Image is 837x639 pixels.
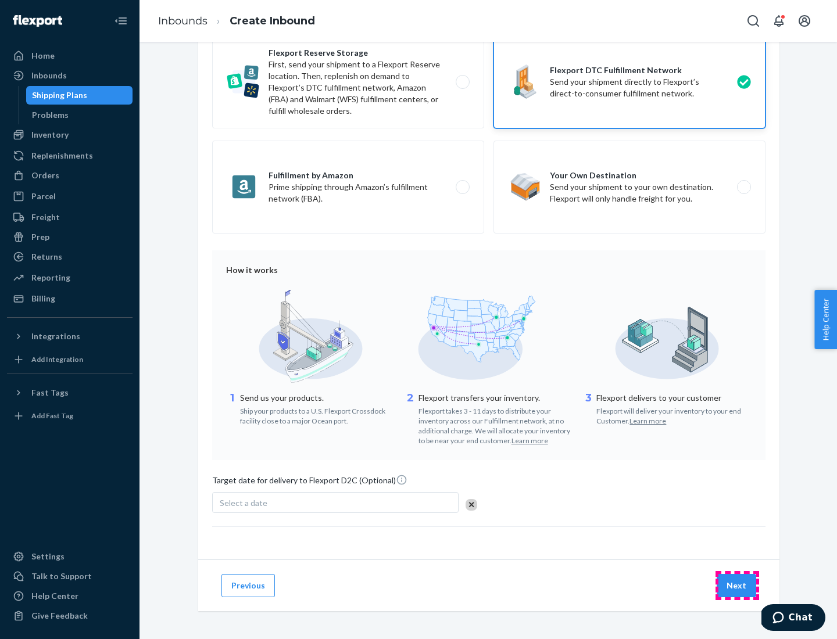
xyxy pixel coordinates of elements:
[419,392,574,404] p: Flexport transfers your inventory.
[7,383,133,402] button: Fast Tags
[7,187,133,206] a: Parcel
[32,89,87,101] div: Shipping Plans
[7,208,133,227] a: Freight
[596,392,752,404] p: Flexport delivers to your customer
[7,289,133,308] a: Billing
[814,290,837,349] button: Help Center
[582,391,594,426] div: 3
[31,70,67,81] div: Inbounds
[26,86,133,105] a: Shipping Plans
[31,211,60,223] div: Freight
[512,436,548,446] button: Learn more
[220,498,267,508] span: Select a date
[226,391,238,426] div: 1
[31,170,59,181] div: Orders
[7,327,133,346] button: Integrations
[7,407,133,425] a: Add Fast Tag
[31,387,69,399] div: Fast Tags
[7,166,133,185] a: Orders
[31,354,83,364] div: Add Integration
[32,109,69,121] div: Problems
[596,404,752,426] div: Flexport will deliver your inventory to your end Customer.
[793,9,816,33] button: Open account menu
[7,228,133,246] a: Prep
[240,392,395,404] p: Send us your products.
[7,350,133,369] a: Add Integration
[13,15,62,27] img: Flexport logo
[31,150,93,161] div: Replenishments
[31,411,73,421] div: Add Fast Tag
[7,268,133,287] a: Reporting
[7,247,133,266] a: Returns
[26,106,133,124] a: Problems
[405,391,416,446] div: 2
[31,590,78,602] div: Help Center
[31,293,55,304] div: Billing
[31,570,92,582] div: Talk to Support
[212,474,407,491] span: Target date for delivery to Flexport D2C (Optional)
[761,604,825,633] iframe: Opens a widget where you can chat to one of our agents
[31,191,56,202] div: Parcel
[31,272,70,283] div: Reporting
[7,567,133,586] button: Talk to Support
[7,587,133,605] a: Help Center
[226,264,752,276] div: How it works
[31,331,80,342] div: Integrations
[7,146,133,165] a: Replenishments
[629,416,666,426] button: Learn more
[419,404,574,446] div: Flexport takes 3 - 11 days to distribute your inventory across our Fulfillment network, at no add...
[31,50,55,62] div: Home
[31,231,49,243] div: Prep
[7,125,133,144] a: Inventory
[221,574,275,597] button: Previous
[158,15,208,27] a: Inbounds
[31,610,88,622] div: Give Feedback
[7,547,133,566] a: Settings
[7,606,133,625] button: Give Feedback
[7,46,133,65] a: Home
[149,4,324,38] ol: breadcrumbs
[7,66,133,85] a: Inbounds
[31,251,62,263] div: Returns
[230,15,315,27] a: Create Inbound
[767,9,791,33] button: Open notifications
[109,9,133,33] button: Close Navigation
[31,129,69,141] div: Inventory
[717,574,756,597] button: Next
[742,9,765,33] button: Open Search Box
[240,404,395,426] div: Ship your products to a U.S. Flexport Crossdock facility close to a major Ocean port.
[31,551,65,562] div: Settings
